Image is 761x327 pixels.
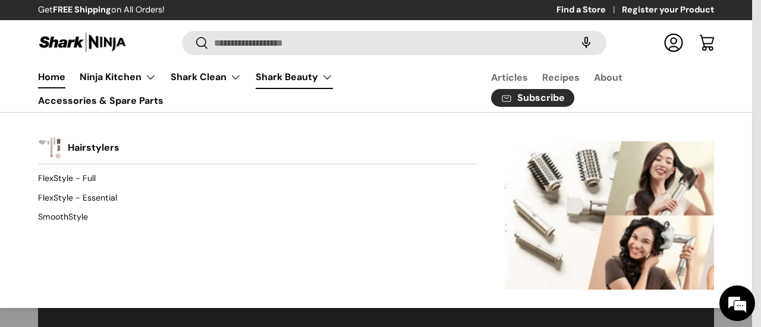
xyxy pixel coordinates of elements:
summary: Ninja Kitchen [73,65,163,89]
p: Get on All Orders! [38,4,165,17]
speech-search-button: Search by voice [567,30,605,56]
nav: Secondary [463,65,714,112]
a: Accessories & Spare Parts [38,89,163,112]
a: Articles [491,66,528,89]
a: About [594,66,622,89]
a: Subscribe [491,89,574,107]
strong: FREE Shipping [53,4,111,15]
nav: Primary [38,65,463,112]
a: Recipes [542,66,580,89]
summary: Shark Clean [163,65,249,89]
summary: Shark Beauty [249,65,340,89]
a: Find a Store [556,4,622,17]
a: Home [38,65,65,88]
img: Shark Ninja Philippines [38,31,127,54]
a: Register your Product [622,4,714,17]
span: Subscribe [517,93,565,103]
